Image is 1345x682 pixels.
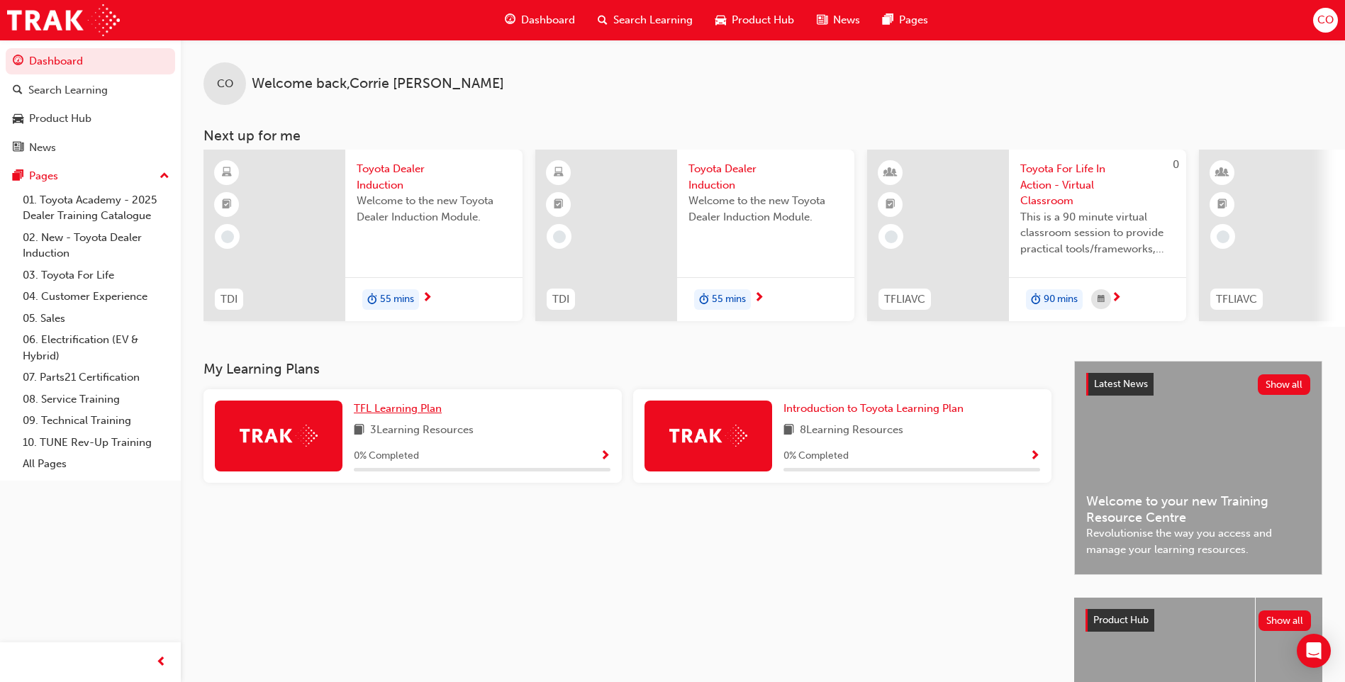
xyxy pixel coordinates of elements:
span: TFLIAVC [1216,291,1257,308]
span: Revolutionise the way you access and manage your learning resources. [1086,525,1310,557]
a: 10. TUNE Rev-Up Training [17,432,175,454]
span: 8 Learning Resources [800,422,903,440]
span: Product Hub [1093,614,1149,626]
span: Introduction to Toyota Learning Plan [783,402,964,415]
span: Welcome to the new Toyota Dealer Induction Module. [688,193,843,225]
span: Welcome to the new Toyota Dealer Induction Module. [357,193,511,225]
span: Toyota Dealer Induction [688,161,843,193]
span: Toyota For Life In Action - Virtual Classroom [1020,161,1175,209]
a: Latest NewsShow all [1086,373,1310,396]
a: 08. Service Training [17,388,175,410]
span: news-icon [817,11,827,29]
span: Toyota Dealer Induction [357,161,511,193]
span: News [833,12,860,28]
span: 55 mins [712,291,746,308]
span: Product Hub [732,12,794,28]
span: Show Progress [1029,450,1040,463]
span: next-icon [422,292,432,305]
span: 0 % Completed [783,448,849,464]
span: pages-icon [883,11,893,29]
span: pages-icon [13,170,23,183]
div: Search Learning [28,82,108,99]
a: 03. Toyota For Life [17,264,175,286]
a: Dashboard [6,48,175,74]
span: Pages [899,12,928,28]
div: Pages [29,168,58,184]
span: up-icon [160,167,169,186]
span: booktick-icon [886,196,895,214]
span: next-icon [1111,292,1122,305]
span: Welcome to your new Training Resource Centre [1086,493,1310,525]
a: 06. Electrification (EV & Hybrid) [17,329,175,367]
a: search-iconSearch Learning [586,6,704,35]
span: Show Progress [600,450,610,463]
a: car-iconProduct Hub [704,6,805,35]
a: news-iconNews [805,6,871,35]
span: TDI [552,291,569,308]
span: learningRecordVerb_NONE-icon [553,230,566,243]
img: Trak [240,425,318,447]
button: Show all [1258,374,1311,395]
a: TFL Learning Plan [354,401,447,417]
a: TDIToyota Dealer InductionWelcome to the new Toyota Dealer Induction Module.duration-icon55 mins [535,150,854,321]
span: learningResourceType_ELEARNING-icon [554,164,564,182]
div: Open Intercom Messenger [1297,634,1331,668]
span: CO [217,76,233,92]
span: learningRecordVerb_NONE-icon [885,230,898,243]
h3: Next up for me [181,128,1345,144]
span: next-icon [754,292,764,305]
a: 01. Toyota Academy - 2025 Dealer Training Catalogue [17,189,175,227]
a: 05. Sales [17,308,175,330]
span: duration-icon [367,291,377,309]
span: TFLIAVC [884,291,925,308]
span: learningResourceType_INSTRUCTOR_LED-icon [886,164,895,182]
img: Trak [7,4,120,36]
a: All Pages [17,453,175,475]
span: guage-icon [13,55,23,68]
span: book-icon [783,422,794,440]
span: car-icon [715,11,726,29]
span: learningResourceType_INSTRUCTOR_LED-icon [1217,164,1227,182]
span: 3 Learning Resources [370,422,474,440]
a: 0TFLIAVCToyota For Life In Action - Virtual ClassroomThis is a 90 minute virtual classroom sessio... [867,150,1186,321]
span: 55 mins [380,291,414,308]
a: Product HubShow all [1086,609,1311,632]
span: learningRecordVerb_NONE-icon [1217,230,1229,243]
span: search-icon [598,11,608,29]
a: 07. Parts21 Certification [17,367,175,388]
span: 0 [1173,158,1179,171]
button: CO [1313,8,1338,33]
span: 0 % Completed [354,448,419,464]
a: Latest NewsShow allWelcome to your new Training Resource CentreRevolutionise the way you access a... [1074,361,1322,575]
span: news-icon [13,142,23,155]
span: duration-icon [699,291,709,309]
h3: My Learning Plans [203,361,1051,377]
span: booktick-icon [222,196,232,214]
a: guage-iconDashboard [493,6,586,35]
span: Welcome back , Corrie [PERSON_NAME] [252,76,504,92]
span: Search Learning [613,12,693,28]
a: pages-iconPages [871,6,939,35]
img: Trak [669,425,747,447]
a: Search Learning [6,77,175,104]
span: learningRecordVerb_NONE-icon [221,230,234,243]
span: TDI [221,291,238,308]
a: TDIToyota Dealer InductionWelcome to the new Toyota Dealer Induction Module.duration-icon55 mins [203,150,523,321]
a: News [6,135,175,161]
span: calendar-icon [1098,291,1105,308]
span: learningResourceType_ELEARNING-icon [222,164,232,182]
span: Dashboard [521,12,575,28]
button: Show all [1259,610,1312,631]
span: CO [1317,12,1334,28]
span: 90 mins [1044,291,1078,308]
span: search-icon [13,84,23,97]
button: Show Progress [1029,447,1040,465]
button: Pages [6,163,175,189]
a: 09. Technical Training [17,410,175,432]
button: Show Progress [600,447,610,465]
div: Product Hub [29,111,91,127]
span: guage-icon [505,11,515,29]
span: Latest News [1094,378,1148,390]
div: News [29,140,56,156]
